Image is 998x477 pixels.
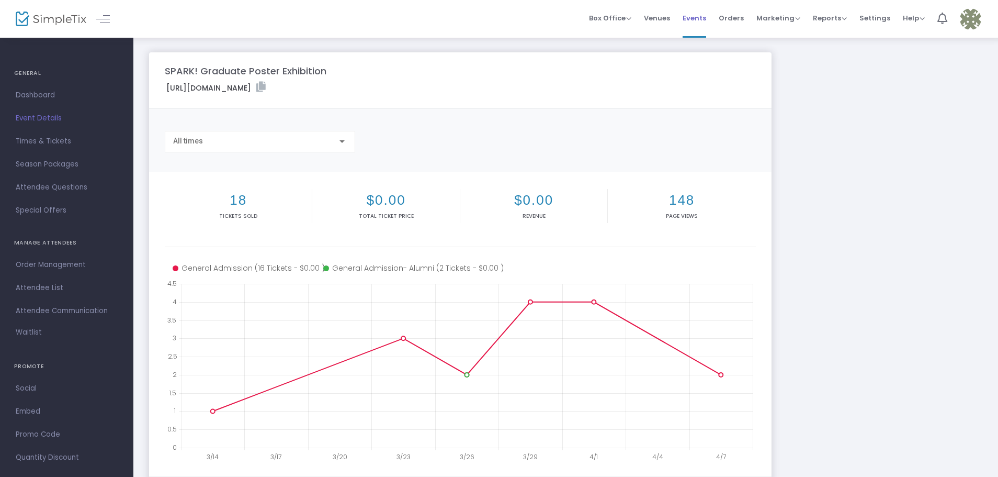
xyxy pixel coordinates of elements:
text: 0.5 [167,425,177,434]
h2: 18 [167,192,310,208]
span: Times & Tickets [16,135,118,148]
h2: $0.00 [462,192,605,208]
span: Attendee Communication [16,304,118,318]
span: Quantity Discount [16,451,118,464]
span: Box Office [589,13,631,23]
h4: MANAGE ATTENDEES [14,232,119,253]
text: 0 [173,443,177,452]
span: Reports [813,13,847,23]
text: 3/26 [460,452,474,461]
span: Embed [16,405,118,418]
span: Events [683,5,706,31]
text: 2 [173,370,177,379]
span: Event Details [16,112,118,125]
span: Help [903,13,925,23]
h2: $0.00 [314,192,457,208]
text: 1 [174,406,176,415]
span: Attendee Questions [16,181,118,194]
span: Special Offers [16,204,118,217]
p: Total Ticket Price [314,212,457,220]
text: 3/29 [523,452,538,461]
text: 4.5 [167,279,177,288]
text: 4/4 [652,452,663,461]
text: 3 [173,334,176,342]
text: 3/17 [270,452,281,461]
p: Page Views [610,212,753,220]
span: Attendee List [16,281,118,295]
h4: GENERAL [14,63,119,84]
text: 3.5 [167,315,176,324]
text: 4/1 [589,452,598,461]
label: [URL][DOMAIN_NAME] [166,82,266,94]
span: Marketing [756,13,800,23]
p: Revenue [462,212,605,220]
h4: PROMOTE [14,356,119,377]
text: 4/7 [716,452,726,461]
span: Order Management [16,258,118,272]
span: Orders [719,5,744,31]
p: Tickets sold [167,212,310,220]
text: 4 [173,297,177,306]
text: 1.5 [169,388,176,397]
text: 3/14 [207,452,219,461]
span: Social [16,382,118,395]
span: Dashboard [16,88,118,102]
text: 3/20 [333,452,347,461]
span: All times [173,137,203,145]
span: Waitlist [16,327,42,338]
span: Promo Code [16,428,118,441]
text: 2.5 [168,352,177,361]
span: Season Packages [16,158,118,171]
span: Venues [644,5,670,31]
text: 3/23 [396,452,411,461]
span: Settings [859,5,890,31]
m-panel-title: SPARK! Graduate Poster Exhibition [165,64,326,78]
h2: 148 [610,192,753,208]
